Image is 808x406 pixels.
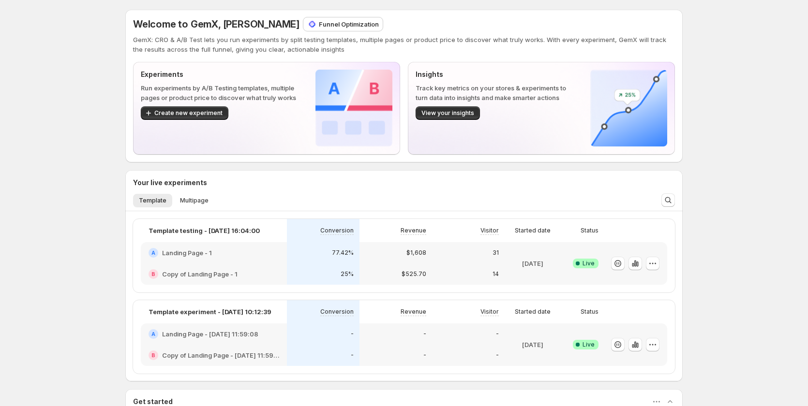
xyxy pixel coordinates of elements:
h2: Landing Page - 1 [162,248,212,258]
p: [DATE] [522,259,543,268]
p: Visitor [480,227,499,234]
p: - [351,330,354,338]
p: - [496,351,499,359]
p: 77.42% [332,249,354,257]
img: Insights [590,70,667,146]
p: Status [581,227,599,234]
p: GemX: CRO & A/B Test lets you run experiments by split testing templates, multiple pages or produ... [133,35,675,54]
p: - [423,330,426,338]
h2: B [151,271,155,277]
span: Welcome to GemX, [PERSON_NAME] [133,18,299,30]
h2: A [151,250,155,256]
span: View your insights [421,109,474,117]
p: $1,608 [406,249,426,257]
p: 25% [341,270,354,278]
p: [DATE] [522,340,543,349]
p: Track key metrics on your stores & experiments to turn data into insights and make smarter actions [416,83,575,102]
p: $525.70 [402,270,426,278]
p: Revenue [401,227,426,234]
p: Visitor [480,308,499,316]
span: Live [583,341,595,348]
p: Insights [416,70,575,79]
p: Conversion [320,227,354,234]
h2: Landing Page - [DATE] 11:59:08 [162,329,258,339]
p: Template testing - [DATE] 16:04:00 [149,226,260,235]
button: View your insights [416,106,480,120]
p: 14 [493,270,499,278]
p: - [351,351,354,359]
p: - [496,330,499,338]
button: Search and filter results [661,193,675,207]
span: Live [583,260,595,267]
h2: B [151,352,155,358]
p: Started date [515,308,551,316]
span: Create new experiment [154,109,223,117]
p: 31 [493,249,499,257]
span: Template [139,197,166,204]
p: Experiments [141,70,300,79]
button: Create new experiment [141,106,228,120]
p: Conversion [320,308,354,316]
img: Experiments [315,70,392,146]
p: Revenue [401,308,426,316]
p: Started date [515,227,551,234]
p: Run experiments by A/B Testing templates, multiple pages or product price to discover what truly ... [141,83,300,102]
p: Template experiment - [DATE] 10:12:39 [149,307,271,317]
img: Funnel Optimization [307,19,317,29]
span: Multipage [180,197,209,204]
h3: Your live experiments [133,178,207,188]
h2: Copy of Landing Page - 1 [162,269,238,279]
p: Funnel Optimization [319,19,379,29]
p: Status [581,308,599,316]
h2: A [151,331,155,337]
p: - [423,351,426,359]
h2: Copy of Landing Page - [DATE] 11:59:08 [162,350,279,360]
